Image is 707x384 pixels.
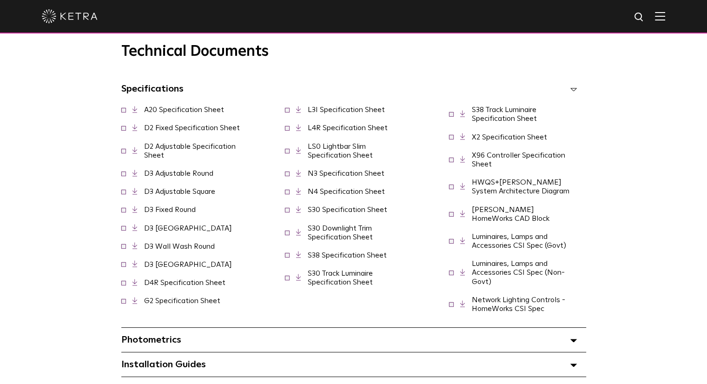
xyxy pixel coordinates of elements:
[472,106,537,122] a: S38 Track Luminaire Specification Sheet
[121,335,181,344] span: Photometrics
[472,179,569,195] a: HWQS+[PERSON_NAME] System Architecture Diagram
[121,43,586,60] h3: Technical Documents
[634,12,645,23] img: search icon
[144,143,236,159] a: D2 Adjustable Specification Sheet
[144,170,213,177] a: D3 Adjustable Round
[144,297,220,305] a: G2 Specification Sheet
[472,206,549,222] a: [PERSON_NAME] HomeWorks CAD Block
[308,206,387,213] a: S30 Specification Sheet
[144,279,225,286] a: D4R Specification Sheet
[144,225,232,232] a: D3 [GEOGRAPHIC_DATA]
[472,296,565,312] a: Network Lighting Controls - HomeWorks CSI Spec
[655,12,665,20] img: Hamburger%20Nav.svg
[144,261,232,268] a: D3 [GEOGRAPHIC_DATA]
[308,143,373,159] a: LS0 Lightbar Slim Specification Sheet
[472,233,566,249] a: Luminaires, Lamps and Accessories CSI Spec (Govt)
[308,252,387,259] a: S38 Specification Sheet
[308,106,385,113] a: L3I Specification Sheet
[308,170,384,177] a: N3 Specification Sheet
[121,360,206,369] span: Installation Guides
[144,243,215,250] a: D3 Wall Wash Round
[308,188,385,195] a: N4 Specification Sheet
[472,260,565,285] a: Luminaires, Lamps and Accessories CSI Spec (Non-Govt)
[472,133,547,141] a: X2 Specification Sheet
[144,206,196,213] a: D3 Fixed Round
[42,9,98,23] img: ketra-logo-2019-white
[308,124,388,132] a: L4R Specification Sheet
[121,84,184,93] span: Specifications
[144,124,240,132] a: D2 Fixed Specification Sheet
[144,188,215,195] a: D3 Adjustable Square
[308,270,373,286] a: S30 Track Luminaire Specification Sheet
[144,106,224,113] a: A20 Specification Sheet
[472,152,565,168] a: X96 Controller Specification Sheet
[308,225,373,241] a: S30 Downlight Trim Specification Sheet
